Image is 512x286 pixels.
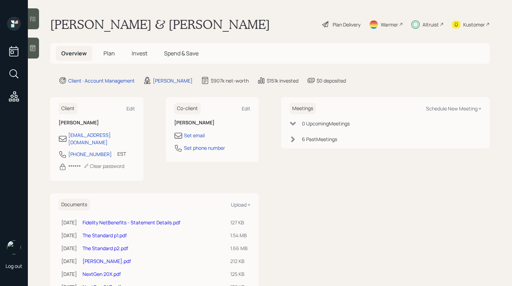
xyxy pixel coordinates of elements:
[61,257,77,265] div: [DATE]
[426,105,481,112] div: Schedule New Meeting +
[333,21,360,28] div: Plan Delivery
[153,77,193,84] div: [PERSON_NAME]
[267,77,298,84] div: $151k invested
[103,49,115,57] span: Plan
[381,21,398,28] div: Warmer
[68,131,135,146] div: [EMAIL_ADDRESS][DOMAIN_NAME]
[68,150,112,158] div: [PHONE_NUMBER]
[126,105,135,112] div: Edit
[463,21,485,28] div: Kustomer
[302,120,350,127] div: 0 Upcoming Meeting s
[184,144,225,152] div: Set phone number
[230,257,248,265] div: 212 KB
[61,49,87,57] span: Overview
[68,77,135,84] div: Client · Account Management
[7,240,21,254] img: retirable_logo.png
[230,219,248,226] div: 127 KB
[83,258,131,264] a: [PERSON_NAME].pdf
[61,245,77,252] div: [DATE]
[83,219,180,226] a: Fidelity NetBenefits - Statement Details.pdf
[117,150,126,157] div: EST
[132,49,147,57] span: Invest
[289,103,316,114] h6: Meetings
[83,232,127,239] a: The Standard p1.pdf
[230,270,248,278] div: 125 KB
[174,103,201,114] h6: Co-client
[59,199,90,210] h6: Documents
[230,232,248,239] div: 1.54 MB
[50,17,270,32] h1: [PERSON_NAME] & [PERSON_NAME]
[211,77,249,84] div: $907k net-worth
[422,21,439,28] div: Altruist
[59,120,135,126] h6: [PERSON_NAME]
[61,219,77,226] div: [DATE]
[83,271,121,277] a: NextGen 20X.pdf
[84,163,124,169] div: Clear password
[164,49,199,57] span: Spend & Save
[231,201,250,208] div: Upload +
[83,245,128,252] a: The Standard p2.pdf
[174,120,251,126] h6: [PERSON_NAME]
[302,136,337,143] div: 6 Past Meeting s
[61,232,77,239] div: [DATE]
[61,270,77,278] div: [DATE]
[59,103,77,114] h6: Client
[230,245,248,252] div: 1.66 MB
[6,263,22,269] div: Log out
[184,132,205,139] div: Set email
[242,105,250,112] div: Edit
[317,77,346,84] div: $0 deposited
